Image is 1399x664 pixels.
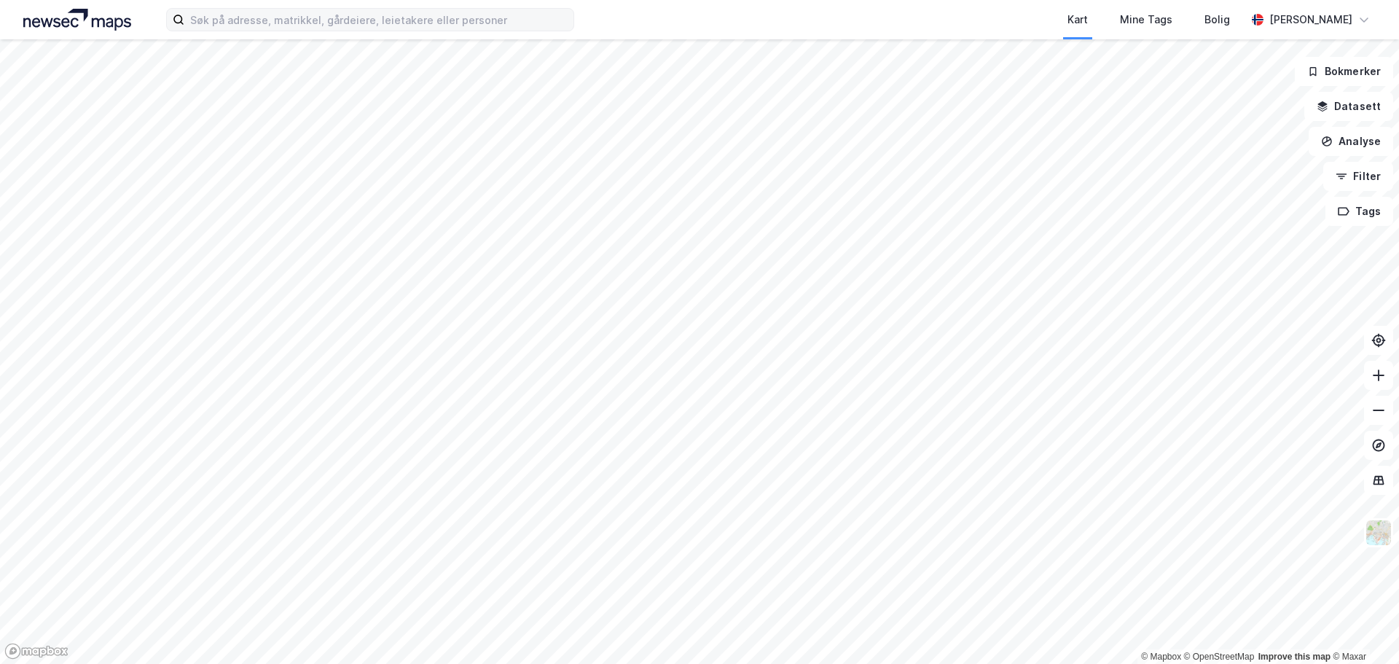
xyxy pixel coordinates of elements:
div: Bolig [1204,11,1230,28]
img: logo.a4113a55bc3d86da70a041830d287a7e.svg [23,9,131,31]
div: Kart [1067,11,1088,28]
input: Søk på adresse, matrikkel, gårdeiere, leietakere eller personer [184,9,573,31]
div: [PERSON_NAME] [1269,11,1352,28]
iframe: Chat Widget [1326,594,1399,664]
div: Mine Tags [1120,11,1172,28]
